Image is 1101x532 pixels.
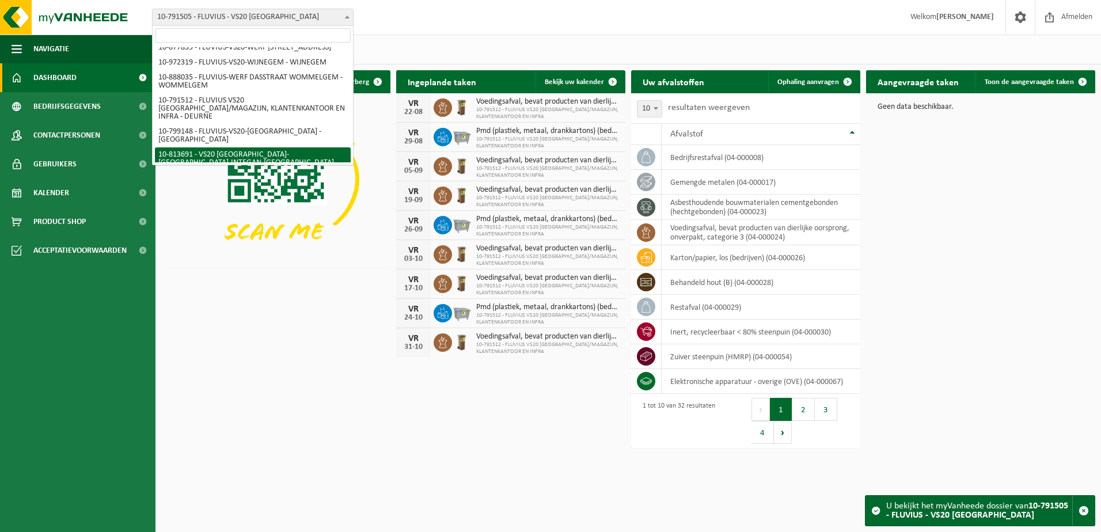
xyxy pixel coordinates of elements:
[637,101,662,117] span: 10
[476,283,620,297] span: 10-791512 - FLUVIUS VS20 [GEOGRAPHIC_DATA]/MAGAZIJN, KLANTENKANTOOR EN INFRA
[476,273,620,283] span: Voedingsafval, bevat producten van dierlijke oorsprong, onverpakt, categorie 3
[402,196,425,204] div: 19-09
[476,136,620,150] span: 10-791512 - FLUVIUS VS20 [GEOGRAPHIC_DATA]/MAGAZIJN, KLANTENKANTOOR EN INFRA
[452,214,472,234] img: WB-2500-GAL-GY-01
[476,107,620,120] span: 10-791512 - FLUVIUS VS20 [GEOGRAPHIC_DATA]/MAGAZIJN, KLANTENKANTOOR EN INFRA
[476,97,620,107] span: Voedingsafval, bevat producten van dierlijke oorsprong, onverpakt, categorie 3
[402,343,425,351] div: 31-10
[631,70,716,93] h2: Uw afvalstoffen
[452,302,472,322] img: WB-2500-GAL-GY-01
[878,103,1084,111] p: Geen data beschikbaar.
[402,305,425,314] div: VR
[452,332,472,351] img: WB-0140-HPE-BN-01
[751,398,770,421] button: Previous
[402,314,425,322] div: 24-10
[452,273,472,292] img: WB-0140-HPE-BN-01
[402,334,425,343] div: VR
[476,195,620,208] span: 10-791512 - FLUVIUS VS20 [GEOGRAPHIC_DATA]/MAGAZIJN, KLANTENKANTOOR EN INFRA
[751,421,774,444] button: 4
[452,126,472,146] img: WB-2500-GAL-GY-01
[452,244,472,263] img: WB-0140-HPE-BN-01
[476,244,620,253] span: Voedingsafval, bevat producten van dierlijke oorsprong, onverpakt, categorie 3
[155,40,351,55] li: 10-877839 - FLUVIUS-VS20-WERF [STREET_ADDRESS]
[344,78,369,86] span: Verberg
[402,226,425,234] div: 26-09
[792,398,815,421] button: 2
[155,70,351,93] li: 10-888035 - FLUVIUS-WERF DASSTRAAT WOMMELGEM - WOMMELGEM
[402,158,425,167] div: VR
[33,150,77,178] span: Gebruikers
[670,130,703,139] span: Afvalstof
[33,63,77,92] span: Dashboard
[476,253,620,267] span: 10-791512 - FLUVIUS VS20 [GEOGRAPHIC_DATA]/MAGAZIJN, KLANTENKANTOOR EN INFRA
[476,312,620,326] span: 10-791512 - FLUVIUS VS20 [GEOGRAPHIC_DATA]/MAGAZIJN, KLANTENKANTOOR EN INFRA
[662,270,860,295] td: behandeld hout (B) (04-000028)
[662,220,860,245] td: voedingsafval, bevat producten van dierlijke oorsprong, onverpakt, categorie 3 (04-000024)
[662,320,860,344] td: inert, recycleerbaar < 80% steenpuin (04-000030)
[637,100,662,117] span: 10
[476,156,620,165] span: Voedingsafval, bevat producten van dierlijke oorsprong, onverpakt, categorie 3
[662,145,860,170] td: bedrijfsrestafval (04-000008)
[777,78,839,86] span: Ophaling aanvragen
[153,9,353,25] span: 10-791505 - FLUVIUS - VS20 ANTWERPEN
[152,9,354,26] span: 10-791505 - FLUVIUS - VS20 ANTWERPEN
[476,127,620,136] span: Pmd (plastiek, metaal, drankkartons) (bedrijven)
[452,185,472,204] img: WB-0140-HPE-BN-01
[662,295,860,320] td: restafval (04-000029)
[33,236,127,265] span: Acceptatievoorwaarden
[402,108,425,116] div: 22-08
[402,128,425,138] div: VR
[476,224,620,238] span: 10-791512 - FLUVIUS VS20 [GEOGRAPHIC_DATA]/MAGAZIJN, KLANTENKANTOOR EN INFRA
[662,195,860,220] td: asbesthoudende bouwmaterialen cementgebonden (hechtgebonden) (04-000023)
[662,344,860,369] td: zuiver steenpuin (HMRP) (04-000054)
[335,70,389,93] button: Verberg
[866,70,970,93] h2: Aangevraagde taken
[886,501,1068,520] strong: 10-791505 - FLUVIUS - VS20 [GEOGRAPHIC_DATA]
[662,245,860,270] td: karton/papier, los (bedrijven) (04-000026)
[768,70,859,93] a: Ophaling aanvragen
[637,397,715,445] div: 1 tot 10 van 32 resultaten
[33,92,101,121] span: Bedrijfsgegevens
[476,185,620,195] span: Voedingsafval, bevat producten van dierlijke oorsprong, onverpakt, categorie 3
[33,35,69,63] span: Navigatie
[402,216,425,226] div: VR
[815,398,837,421] button: 3
[476,332,620,341] span: Voedingsafval, bevat producten van dierlijke oorsprong, onverpakt, categorie 3
[452,97,472,116] img: WB-0140-HPE-BN-01
[402,246,425,255] div: VR
[476,165,620,179] span: 10-791512 - FLUVIUS VS20 [GEOGRAPHIC_DATA]/MAGAZIJN, KLANTENKANTOOR EN INFRA
[452,155,472,175] img: WB-0140-HPE-BN-01
[161,93,390,265] img: Download de VHEPlus App
[155,55,351,70] li: 10-972319 - FLUVIUS-VS20-WIJNEGEM - WIJNEGEM
[476,215,620,224] span: Pmd (plastiek, metaal, drankkartons) (bedrijven)
[975,70,1094,93] a: Toon de aangevraagde taken
[668,103,750,112] label: resultaten weergeven
[155,147,351,178] li: 10-813691 - VS20 [GEOGRAPHIC_DATA]-[GEOGRAPHIC_DATA]-INTEGAN-[GEOGRAPHIC_DATA] - [GEOGRAPHIC_DATA]
[155,93,351,124] li: 10-791512 - FLUVIUS VS20 [GEOGRAPHIC_DATA]/MAGAZIJN, KLANTENKANTOOR EN INFRA - DEURNE
[476,303,620,312] span: Pmd (plastiek, metaal, drankkartons) (bedrijven)
[402,138,425,146] div: 29-08
[402,167,425,175] div: 05-09
[155,124,351,147] li: 10-799148 - FLUVIUS-VS20-[GEOGRAPHIC_DATA] - [GEOGRAPHIC_DATA]
[985,78,1074,86] span: Toon de aangevraagde taken
[402,284,425,292] div: 17-10
[536,70,624,93] a: Bekijk uw kalender
[662,170,860,195] td: gemengde metalen (04-000017)
[545,78,604,86] span: Bekijk uw kalender
[396,70,488,93] h2: Ingeplande taken
[936,13,994,21] strong: [PERSON_NAME]
[33,121,100,150] span: Contactpersonen
[774,421,792,444] button: Next
[33,178,69,207] span: Kalender
[402,275,425,284] div: VR
[770,398,792,421] button: 1
[33,207,86,236] span: Product Shop
[886,496,1072,526] div: U bekijkt het myVanheede dossier van
[402,99,425,108] div: VR
[662,369,860,394] td: elektronische apparatuur - overige (OVE) (04-000067)
[402,255,425,263] div: 03-10
[476,341,620,355] span: 10-791512 - FLUVIUS VS20 [GEOGRAPHIC_DATA]/MAGAZIJN, KLANTENKANTOOR EN INFRA
[402,187,425,196] div: VR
